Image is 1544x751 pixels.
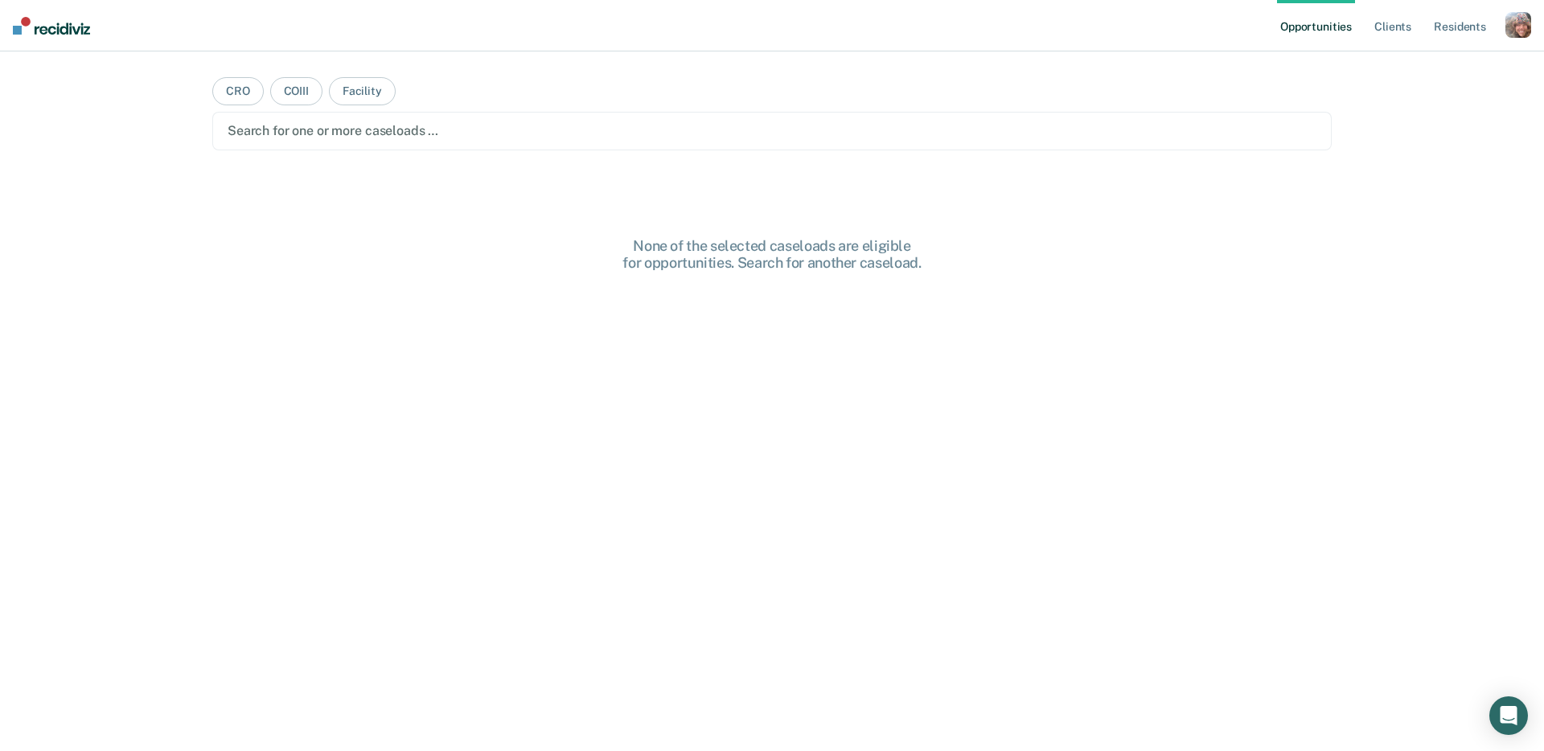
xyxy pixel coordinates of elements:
button: COIII [270,77,322,105]
button: CRO [212,77,264,105]
div: None of the selected caseloads are eligible for opportunities. Search for another caseload. [515,237,1029,272]
button: Facility [329,77,396,105]
div: Open Intercom Messenger [1489,696,1528,735]
img: Recidiviz [13,17,90,35]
